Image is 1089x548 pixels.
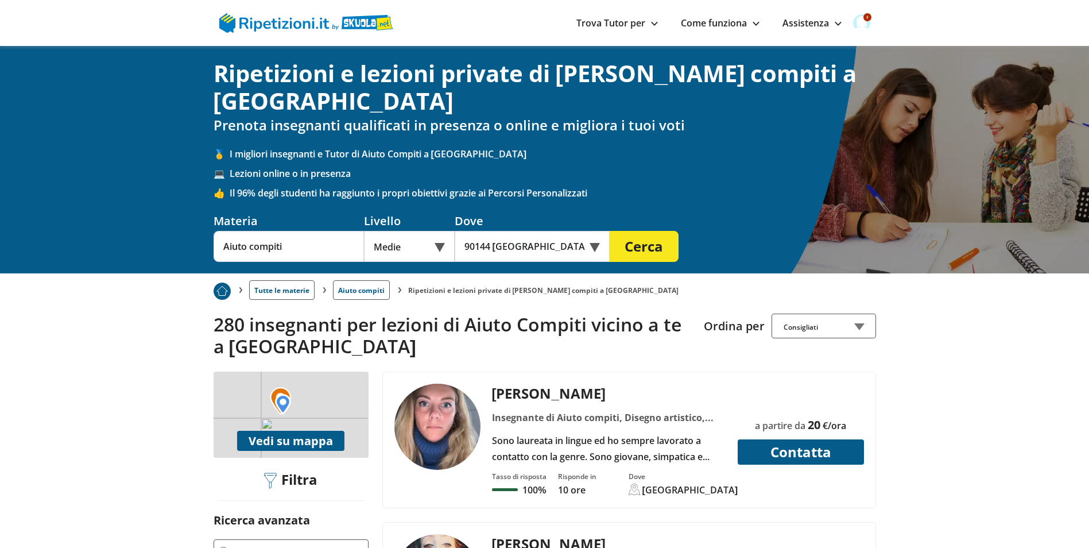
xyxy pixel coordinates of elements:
[214,213,364,229] div: Materia
[558,484,596,496] p: 10 ore
[455,231,594,262] input: Es. Indirizzo o CAP
[264,473,277,489] img: Filtra filtri mobile
[214,283,231,300] img: Piu prenotato
[808,417,820,433] span: 20
[219,16,393,28] a: logo Skuola.net | Ripetizioni.it
[853,14,870,32] img: user avatar
[629,472,738,481] div: Dove
[576,17,658,29] a: Trova Tutor per
[214,117,876,134] h2: Prenota insegnanti qualificati in presenza o online e migliora i tuoi voti
[642,484,738,496] div: [GEOGRAPHIC_DATA]
[823,419,846,432] span: €/ora
[214,273,876,300] nav: breadcrumb d-none d-tablet-block
[214,187,230,199] span: 👍
[704,318,765,334] label: Ordina per
[863,13,871,21] span: 2
[394,384,480,470] img: tutor a Palermo - Ornella
[772,314,876,338] div: Consigliati
[364,231,455,262] div: Medie
[275,394,291,415] img: Marker
[364,213,455,229] div: Livello
[214,231,364,262] input: Es. Matematica
[455,213,610,229] div: Dove
[492,472,547,481] div: Tasso di risposta
[487,410,730,426] div: Insegnante di Aiuto compiti, Disegno artistico, Giapponese, Inglese, Italiano, Italiano per stran...
[558,472,596,481] div: Risponde in
[260,472,322,489] div: Filtra
[214,148,230,160] span: 🥇
[487,433,730,465] div: Sono laureata in lingue ed ho sempre lavorato a contatto con la genre. Sono giovane, simpatica e ...
[782,17,842,29] a: Assistenza
[522,484,546,496] p: 100%
[487,384,730,403] div: [PERSON_NAME]
[610,231,679,262] button: Cerca
[219,13,393,33] img: logo Skuola.net | Ripetizioni.it
[408,285,679,295] li: Ripetizioni e lezioni private di [PERSON_NAME] compiti a [GEOGRAPHIC_DATA]
[237,431,344,451] button: Vedi su mappa
[230,167,876,180] span: Lezioni online o in presenza
[214,60,876,115] h1: Ripetizioni e lezioni private di [PERSON_NAME] compiti a [GEOGRAPHIC_DATA]
[230,148,876,160] span: I migliori insegnanti e Tutor di Aiuto Compiti a [GEOGRAPHIC_DATA]
[214,314,695,358] h2: 280 insegnanti per lezioni di Aiuto Compiti vicino a te a [GEOGRAPHIC_DATA]
[755,419,805,432] span: a partire da
[230,187,876,199] span: Il 96% degli studenti ha raggiunto i propri obiettivi grazie ai Percorsi Personalizzati
[333,280,390,300] a: Aiuto compiti
[214,167,230,180] span: 💻
[738,439,864,465] button: Contatta
[270,387,291,415] img: Marker
[249,280,315,300] a: Tutte le materie
[214,512,310,528] label: Ricerca avanzata
[681,17,759,29] a: Come funziona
